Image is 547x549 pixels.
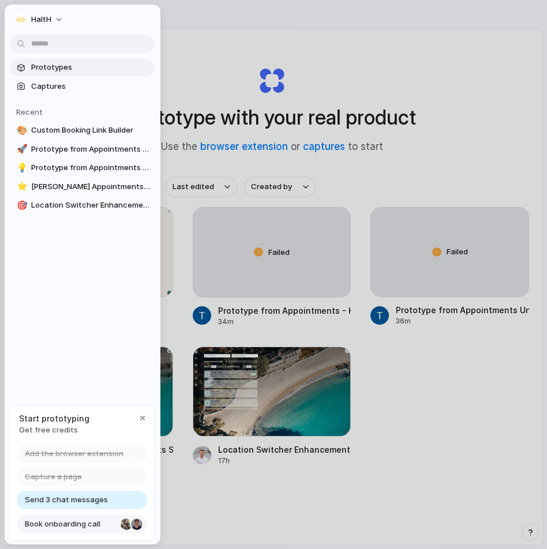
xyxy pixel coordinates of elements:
[31,14,51,25] span: HaltH
[15,200,27,211] button: 🎯
[31,200,150,211] span: Location Switcher Enhancement
[10,159,155,176] a: 💡Prototype from Appointments Unavailable
[10,178,155,195] a: ⭐[PERSON_NAME] Appointments Setup Guide
[15,144,27,155] button: 🚀
[31,125,150,136] span: Custom Booking Link Builder
[25,471,82,483] span: Capture a page
[17,124,25,137] div: 🎨
[25,494,108,506] span: Send 3 chat messages
[31,181,150,193] span: [PERSON_NAME] Appointments Setup Guide
[31,162,150,174] span: Prototype from Appointments Unavailable
[17,180,25,193] div: ⭐
[31,62,150,73] span: Prototypes
[10,122,155,139] a: 🎨Custom Booking Link Builder
[17,142,25,156] div: 🚀
[16,107,43,116] span: Recent
[10,78,155,95] a: Captures
[10,59,155,76] a: Prototypes
[17,515,147,533] a: Book onboarding call
[17,199,25,212] div: 🎯
[15,181,27,193] button: ⭐
[31,81,150,92] span: Captures
[19,412,89,424] span: Start prototyping
[130,517,144,531] div: Christian Iacullo
[10,141,155,158] a: 🚀Prototype from Appointments - HaltH Business
[19,424,89,436] span: Get free credits
[25,518,116,530] span: Book onboarding call
[31,144,150,155] span: Prototype from Appointments - HaltH Business
[15,125,27,136] button: 🎨
[17,161,25,175] div: 💡
[25,448,123,460] span: Add the browser extension
[119,517,133,531] div: Nicole Kubica
[10,197,155,214] a: 🎯Location Switcher Enhancement
[10,10,69,29] button: HaltH
[15,162,27,174] button: 💡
